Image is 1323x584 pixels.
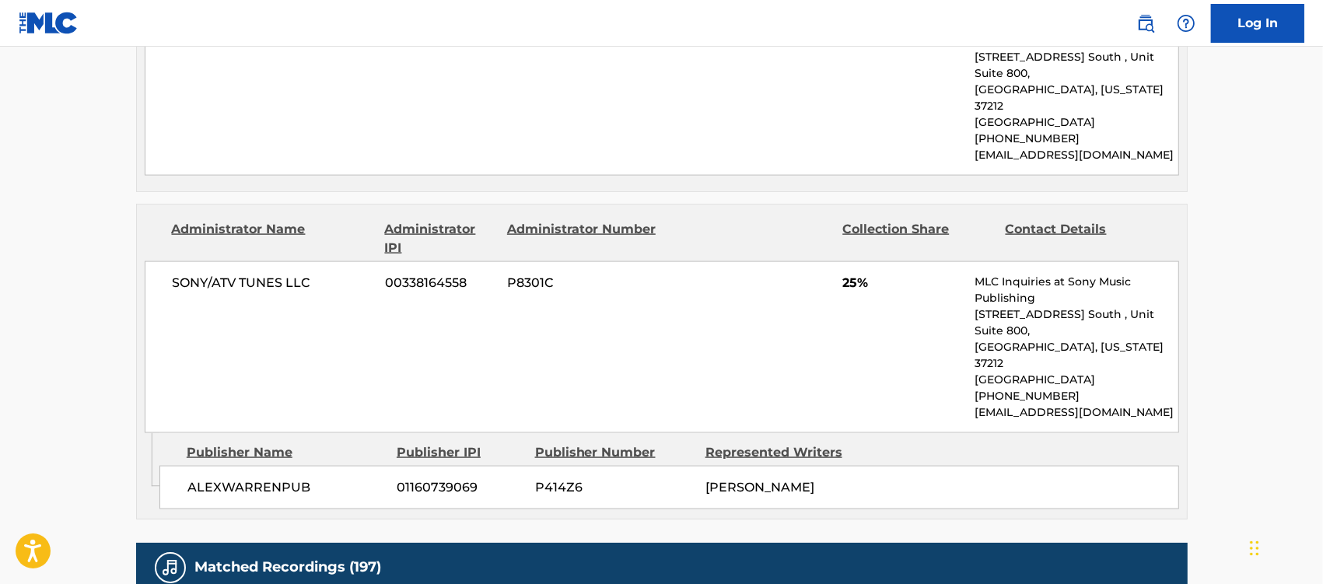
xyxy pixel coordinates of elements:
p: [GEOGRAPHIC_DATA] [975,372,1178,388]
p: [GEOGRAPHIC_DATA], [US_STATE] 37212 [975,82,1178,114]
p: [PHONE_NUMBER] [975,131,1178,147]
span: SONY/ATV TUNES LLC [173,274,374,292]
p: MLC Inquiries at Sony Music Publishing [975,274,1178,306]
div: Help [1171,8,1202,39]
p: [GEOGRAPHIC_DATA], [US_STATE] 37212 [975,339,1178,372]
img: search [1136,14,1155,33]
h5: Matched Recordings (197) [195,558,382,576]
div: Administrator IPI [385,220,495,257]
div: Drag [1250,525,1259,572]
div: Contact Details [1006,220,1157,257]
iframe: Chat Widget [1245,509,1323,584]
span: 00338164558 [385,274,495,292]
span: 01160739069 [397,478,523,497]
p: [EMAIL_ADDRESS][DOMAIN_NAME] [975,147,1178,163]
span: P8301C [507,274,658,292]
p: [PHONE_NUMBER] [975,388,1178,404]
div: Represented Writers [705,443,864,462]
div: Administrator Name [172,220,373,257]
p: [EMAIL_ADDRESS][DOMAIN_NAME] [975,404,1178,421]
span: ALEXWARRENPUB [187,478,386,497]
img: Matched Recordings [161,558,180,577]
img: help [1177,14,1195,33]
span: 25% [842,274,963,292]
p: [GEOGRAPHIC_DATA] [975,114,1178,131]
div: Publisher Number [535,443,694,462]
span: P414Z6 [535,478,694,497]
div: Administrator Number [507,220,658,257]
div: Publisher Name [187,443,385,462]
img: MLC Logo [19,12,79,34]
span: [PERSON_NAME] [705,480,814,495]
p: [STREET_ADDRESS] South , Unit Suite 800, [975,306,1178,339]
div: Collection Share [842,220,993,257]
p: [STREET_ADDRESS] South , Unit Suite 800, [975,49,1178,82]
div: Publisher IPI [397,443,523,462]
a: Log In [1211,4,1304,43]
a: Public Search [1130,8,1161,39]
